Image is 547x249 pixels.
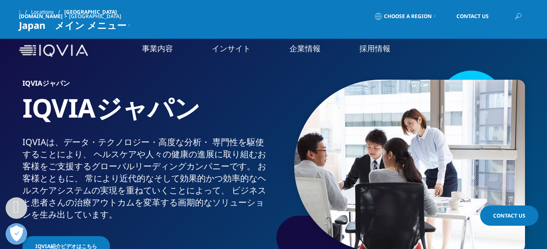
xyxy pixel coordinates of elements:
a: Contact Us [443,6,502,26]
div: IQVIAは、​データ・​テクノロジー・​高度な​分析・​ 専門性を​駆使する​ことに​より、​ ヘルスケアや​人々の​健康の​進展に​取り組む​お客様を​ご支援​する​グローバル​リーディング... [22,136,270,221]
h1: IQVIAジャパン [22,92,270,136]
a: Contact Us [480,205,538,226]
span: Contact Us [456,14,489,19]
a: 事業内容 [142,43,173,54]
a: 採用情報 [359,43,390,54]
a: インサイト [212,43,251,54]
span: Choose a Region [384,13,432,20]
a: 企業情報 [289,43,321,54]
div: [GEOGRAPHIC_DATA] [69,13,125,20]
h6: IQVIAジャパン [22,80,270,92]
nav: Primary [91,30,528,71]
span: Contact Us [493,212,525,219]
button: 優先設定センターを開く [6,223,27,245]
a: [DOMAIN_NAME] [19,12,63,20]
